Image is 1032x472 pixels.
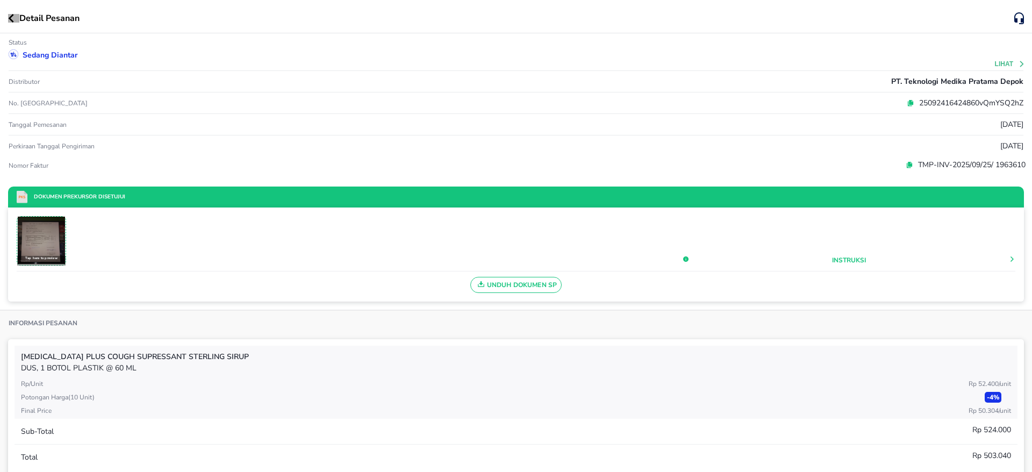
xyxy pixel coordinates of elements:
[21,426,54,437] p: Sub-Total
[21,362,1011,374] p: DUS, 1 BOTOL PLASTIK @ 60 ML
[969,406,1011,416] p: Rp 50.304
[999,406,1011,415] span: / Unit
[1000,140,1023,152] p: [DATE]
[23,49,77,61] p: Sedang diantar
[9,319,77,327] p: Informasi Pesanan
[995,60,1026,68] button: Lihat
[18,217,65,264] img: Document
[832,255,866,265] button: Instruksi
[9,77,40,86] p: Distributor
[9,120,67,129] p: Tanggal pemesanan
[9,38,27,47] p: Status
[1000,119,1023,130] p: [DATE]
[21,406,52,416] p: Final Price
[21,452,38,463] p: Total
[969,379,1011,389] p: Rp 52.400
[914,97,1023,109] p: 25092416424860vQmYSQ2hZ
[999,380,1011,388] span: / Unit
[19,12,80,25] p: Detail Pesanan
[985,392,1001,403] p: - 4 %
[17,256,66,266] div: Tap here to preview
[913,159,1026,170] p: TMP-INV-2025/09/25/ 1963610
[9,161,347,170] p: Nomor faktur
[9,142,95,151] p: Perkiraan Tanggal Pengiriman
[470,277,562,293] button: Unduh Dokumen SP
[475,278,557,292] span: Unduh Dokumen SP
[9,99,347,108] p: No. [GEOGRAPHIC_DATA]
[21,379,43,389] p: Rp/Unit
[891,76,1023,87] p: PT. Teknologi Medika Pratama Depok
[21,392,95,402] p: Potongan harga ( 10 Unit )
[972,450,1011,461] p: Rp 503.040
[21,351,1011,362] p: [MEDICAL_DATA] PLUS COUGH SUPRESSANT Sterling SIRUP
[972,424,1011,435] p: Rp 524.000
[27,193,125,201] p: Dokumen Prekursor Disetujui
